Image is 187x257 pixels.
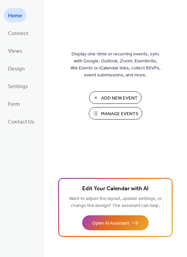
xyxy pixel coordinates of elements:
span: Edit Your Calendar with AI [82,184,149,194]
a: Contact Us [4,114,38,128]
span: Display one-time or recurring events, sync with Google, Outlook, Zoom, Eventbrite, Wix Events or ... [70,51,161,79]
span: Design [8,64,25,74]
a: Settings [4,79,32,93]
span: Manage Events [101,110,138,117]
a: Connect [4,26,32,40]
a: Views [4,43,26,58]
span: Settings [8,81,28,92]
span: Form [8,99,20,109]
span: Open AI Assistant [92,220,129,227]
span: Home [8,11,22,21]
a: Form [4,96,24,111]
a: Home [4,8,26,22]
a: Design [4,61,29,75]
button: Add New Event [89,91,142,104]
span: Want to adjust the layout, update settings, or change the design? The assistant can help. [69,194,162,210]
button: Manage Events [89,107,142,119]
span: Add New Event [101,95,138,102]
span: Views [8,46,22,56]
span: Connect [8,28,28,39]
span: Contact Us [8,117,34,127]
button: Open AI Assistant [82,215,149,230]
